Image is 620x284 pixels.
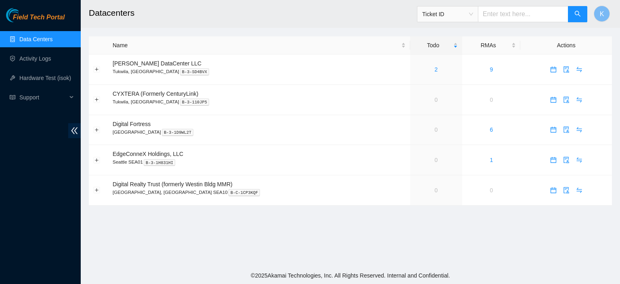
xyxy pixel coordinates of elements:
button: swap [573,93,586,106]
kbd: B-3-110JP5 [180,99,209,106]
button: calendar [547,123,560,136]
span: audit [560,157,572,163]
button: swap [573,123,586,136]
span: [PERSON_NAME] DataCenter LLC [113,60,201,67]
input: Enter text here... [478,6,568,22]
span: Field Tech Portal [13,14,65,21]
span: calendar [547,187,559,194]
p: Seattle SEA01 [113,158,406,166]
span: audit [560,66,572,73]
a: 0 [490,187,493,194]
button: audit [560,93,573,106]
span: calendar [547,66,559,73]
a: 9 [490,66,493,73]
span: EdgeConneX Holdings, LLC [113,151,183,157]
a: 0 [435,126,438,133]
th: Actions [520,36,612,55]
button: swap [573,184,586,197]
button: calendar [547,93,560,106]
a: audit [560,157,573,163]
p: [GEOGRAPHIC_DATA] [113,128,406,136]
a: 0 [435,157,438,163]
span: Support [19,89,67,105]
button: swap [573,154,586,166]
kbd: B-3-1H831HI [144,159,176,166]
button: Expand row [94,187,100,194]
span: audit [560,126,572,133]
kbd: B-3-1D9WL2T [162,129,194,136]
span: calendar [547,157,559,163]
a: swap [573,126,586,133]
span: audit [560,97,572,103]
p: Tukwila, [GEOGRAPHIC_DATA] [113,98,406,105]
a: calendar [547,97,560,103]
kbd: B-C-1CP3KQF [228,189,260,196]
button: Expand row [94,97,100,103]
span: swap [573,157,585,163]
button: audit [560,184,573,197]
span: Digital Realty Trust (formerly Westin Bldg MMR) [113,181,232,187]
button: audit [560,123,573,136]
button: calendar [547,63,560,76]
button: swap [573,63,586,76]
a: calendar [547,187,560,194]
a: swap [573,97,586,103]
span: double-left [68,123,81,138]
button: audit [560,154,573,166]
a: Data Centers [19,36,52,42]
a: audit [560,126,573,133]
kbd: B-3-SD4BVX [180,68,209,76]
span: swap [573,126,585,133]
span: swap [573,66,585,73]
p: [GEOGRAPHIC_DATA], [GEOGRAPHIC_DATA] SEA10 [113,189,406,196]
span: K [600,9,604,19]
span: Digital Fortress [113,121,151,127]
button: audit [560,63,573,76]
a: 2 [435,66,438,73]
a: 0 [435,97,438,103]
p: Tukwila, [GEOGRAPHIC_DATA] [113,68,406,75]
span: calendar [547,126,559,133]
a: calendar [547,66,560,73]
span: search [574,11,581,18]
a: Akamai TechnologiesField Tech Portal [6,15,65,25]
a: 0 [490,97,493,103]
span: swap [573,97,585,103]
a: audit [560,97,573,103]
button: calendar [547,154,560,166]
a: Hardware Test (isok) [19,75,71,81]
img: Akamai Technologies [6,8,41,22]
button: Expand row [94,157,100,163]
a: 0 [435,187,438,194]
a: audit [560,187,573,194]
button: calendar [547,184,560,197]
span: calendar [547,97,559,103]
a: audit [560,66,573,73]
span: CYXTERA (Formerly CenturyLink) [113,90,198,97]
a: calendar [547,157,560,163]
span: read [10,95,15,100]
a: swap [573,187,586,194]
button: Expand row [94,126,100,133]
button: Expand row [94,66,100,73]
button: K [594,6,610,22]
a: 1 [490,157,493,163]
a: calendar [547,126,560,133]
span: audit [560,187,572,194]
span: swap [573,187,585,194]
a: swap [573,66,586,73]
a: Activity Logs [19,55,51,62]
button: search [568,6,587,22]
footer: © 2025 Akamai Technologies, Inc. All Rights Reserved. Internal and Confidential. [81,267,620,284]
a: swap [573,157,586,163]
a: 6 [490,126,493,133]
span: Ticket ID [422,8,473,20]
